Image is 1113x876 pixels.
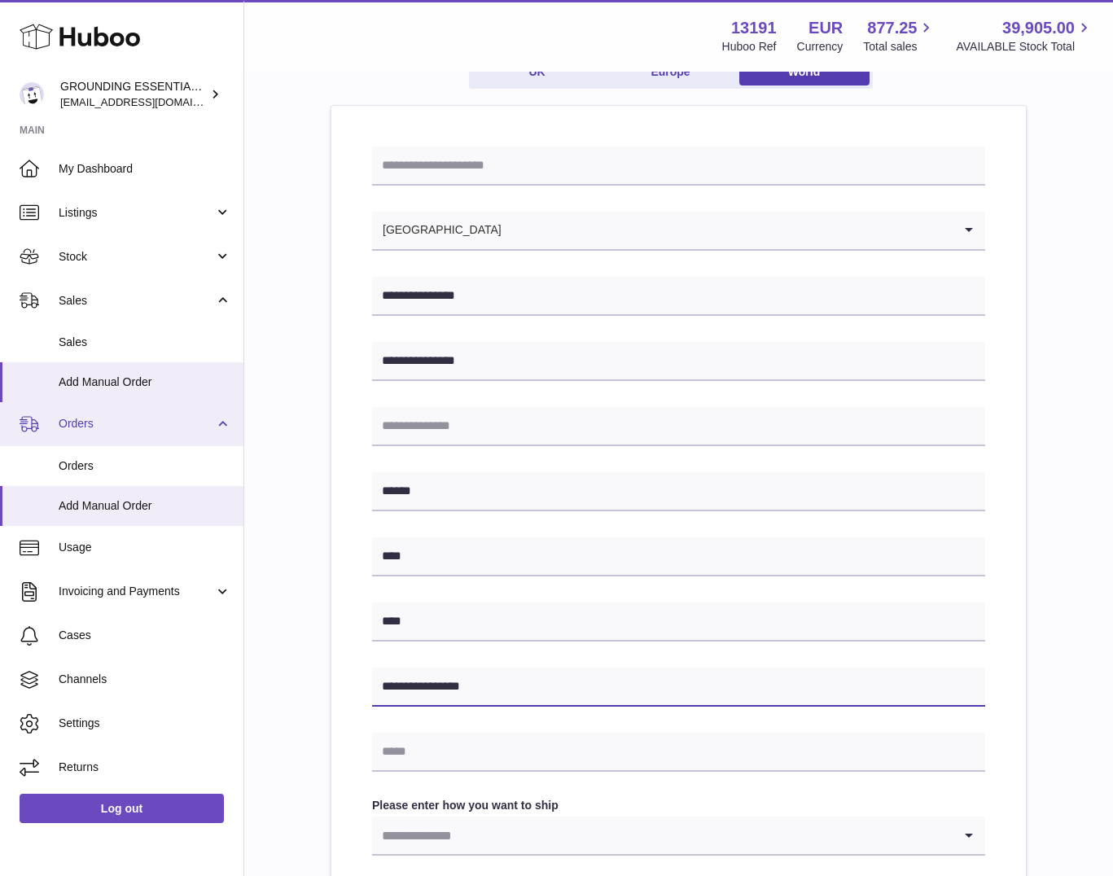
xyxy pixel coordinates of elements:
input: Search for option [502,212,953,249]
a: UK [472,59,603,85]
span: [GEOGRAPHIC_DATA] [372,212,502,249]
span: 39,905.00 [1002,17,1075,39]
span: Listings [59,205,214,221]
a: 39,905.00 AVAILABLE Stock Total [956,17,1093,55]
span: Total sales [863,39,936,55]
span: Sales [59,335,231,350]
strong: 13191 [731,17,777,39]
a: 877.25 Total sales [863,17,936,55]
input: Search for option [372,817,953,854]
span: Stock [59,249,214,265]
a: World [739,59,870,85]
span: Orders [59,458,231,474]
img: espenwkopperud@gmail.com [20,82,44,107]
div: GROUNDING ESSENTIALS INTERNATIONAL SLU [60,79,207,110]
span: Add Manual Order [59,498,231,514]
span: Sales [59,293,214,309]
span: Settings [59,716,231,731]
a: Log out [20,794,224,823]
div: Huboo Ref [722,39,777,55]
span: 877.25 [867,17,917,39]
span: Returns [59,760,231,775]
div: Search for option [372,817,985,856]
div: Currency [797,39,844,55]
span: AVAILABLE Stock Total [956,39,1093,55]
span: Orders [59,416,214,431]
strong: EUR [808,17,843,39]
span: Channels [59,672,231,687]
span: Invoicing and Payments [59,584,214,599]
span: My Dashboard [59,161,231,177]
span: Cases [59,628,231,643]
a: Europe [606,59,736,85]
label: Please enter how you want to ship [372,798,985,813]
span: Add Manual Order [59,374,231,390]
span: Usage [59,540,231,555]
span: [EMAIL_ADDRESS][DOMAIN_NAME] [60,95,239,108]
div: Search for option [372,212,985,251]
